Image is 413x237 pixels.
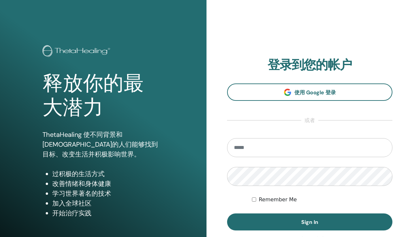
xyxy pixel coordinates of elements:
[52,198,164,208] li: 加入全球社区
[227,58,392,73] h2: 登录到您的帐户
[42,71,164,120] h1: 释放你的最大潜力
[52,208,164,218] li: 开始治疗实践
[52,189,164,198] li: 学习世界著名的技术
[252,196,392,204] div: Keep me authenticated indefinitely or until I manually logout
[259,196,297,204] label: Remember Me
[227,213,392,230] button: Sign In
[294,89,336,96] span: 使用 Google 登录
[227,83,392,101] a: 使用 Google 登录
[301,219,318,226] span: Sign In
[42,130,164,159] p: ThetaHealing 使不同背景和[DEMOGRAPHIC_DATA]的人们能够找到目标、改变生活并积极影响世界。
[52,179,164,189] li: 改善情绪和身体健康
[301,117,318,124] span: 或者
[52,169,164,179] li: 过积极的生活方式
